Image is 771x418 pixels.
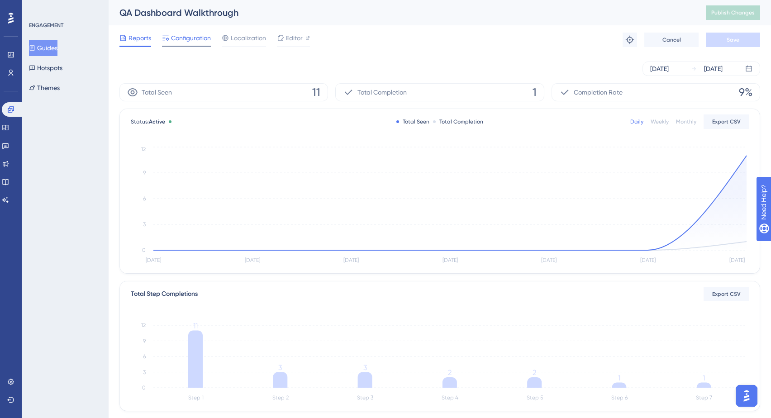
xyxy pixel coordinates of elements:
tspan: 11 [193,322,198,330]
div: Total Completion [433,118,483,125]
tspan: 3 [143,221,146,228]
tspan: [DATE] [729,257,745,263]
tspan: 9 [143,338,146,344]
div: Total Seen [396,118,429,125]
tspan: 6 [143,195,146,202]
button: Save [706,33,760,47]
span: Completion Rate [574,87,623,98]
div: Daily [630,118,643,125]
span: Localization [231,33,266,43]
span: Active [149,119,165,125]
button: Hotspots [29,60,62,76]
tspan: 12 [141,146,146,152]
div: [DATE] [650,63,669,74]
tspan: Step 3 [357,394,373,401]
div: ENGAGEMENT [29,22,63,29]
span: Export CSV [712,118,741,125]
tspan: 9 [143,170,146,176]
span: Publish Changes [711,9,755,16]
span: Export CSV [712,290,741,298]
tspan: [DATE] [640,257,656,263]
span: Save [727,36,739,43]
span: Reports [128,33,151,43]
tspan: 2 [533,368,536,377]
tspan: 3 [363,363,367,372]
div: Monthly [676,118,696,125]
tspan: Step 6 [611,394,628,401]
span: Total Seen [142,87,172,98]
tspan: [DATE] [541,257,557,263]
span: Editor [286,33,303,43]
div: Weekly [651,118,669,125]
tspan: Step 2 [272,394,289,401]
tspan: 1 [703,374,705,382]
tspan: 0 [142,385,146,391]
div: [DATE] [704,63,723,74]
span: 1 [533,85,537,100]
tspan: [DATE] [443,257,458,263]
span: 9% [739,85,752,100]
button: Export CSV [704,114,749,129]
tspan: 12 [141,322,146,328]
tspan: Step 4 [442,394,458,401]
span: Total Completion [357,87,407,98]
tspan: 0 [142,247,146,253]
tspan: [DATE] [343,257,359,263]
button: Guides [29,40,57,56]
button: Publish Changes [706,5,760,20]
span: Cancel [662,36,681,43]
tspan: [DATE] [245,257,260,263]
div: Total Step Completions [131,289,198,299]
iframe: UserGuiding AI Assistant Launcher [733,382,760,409]
span: Status: [131,118,165,125]
button: Export CSV [704,287,749,301]
tspan: Step 7 [696,394,712,401]
tspan: 3 [143,369,146,375]
div: QA Dashboard Walkthrough [119,6,683,19]
button: Cancel [644,33,699,47]
tspan: 1 [618,374,620,382]
span: Configuration [171,33,211,43]
tspan: 3 [278,363,282,372]
button: Themes [29,80,60,96]
tspan: Step 5 [527,394,543,401]
tspan: 6 [143,353,146,360]
tspan: 2 [448,368,452,377]
tspan: [DATE] [146,257,161,263]
span: Need Help? [21,2,57,13]
tspan: Step 1 [188,394,204,401]
span: 11 [312,85,320,100]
